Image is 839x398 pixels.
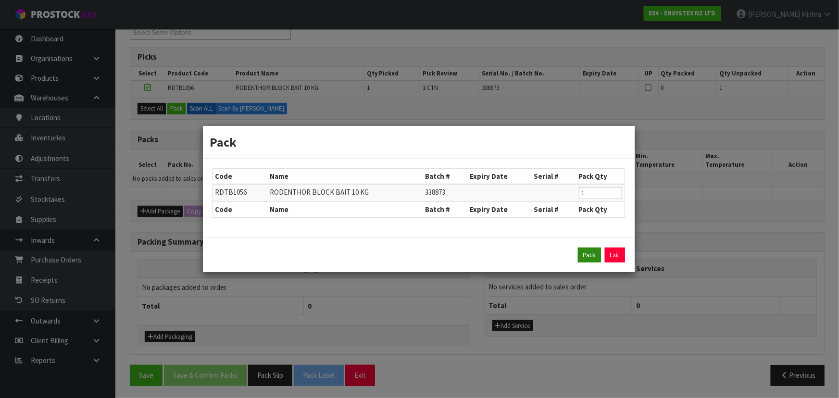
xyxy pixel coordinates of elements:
[267,202,423,217] th: Name
[267,169,423,184] th: Name
[576,202,625,217] th: Pack Qty
[578,248,601,263] button: Pack
[467,202,531,217] th: Expiry Date
[270,187,369,197] span: RODENTHOR BLOCK BAIT 10 KG
[605,248,625,263] a: Exit
[213,202,268,217] th: Code
[423,202,468,217] th: Batch #
[532,169,576,184] th: Serial #
[423,169,468,184] th: Batch #
[426,187,446,197] span: 338873
[467,169,531,184] th: Expiry Date
[210,133,627,151] h3: Pack
[215,187,247,197] span: RDTB1056
[213,169,268,184] th: Code
[576,169,625,184] th: Pack Qty
[532,202,576,217] th: Serial #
